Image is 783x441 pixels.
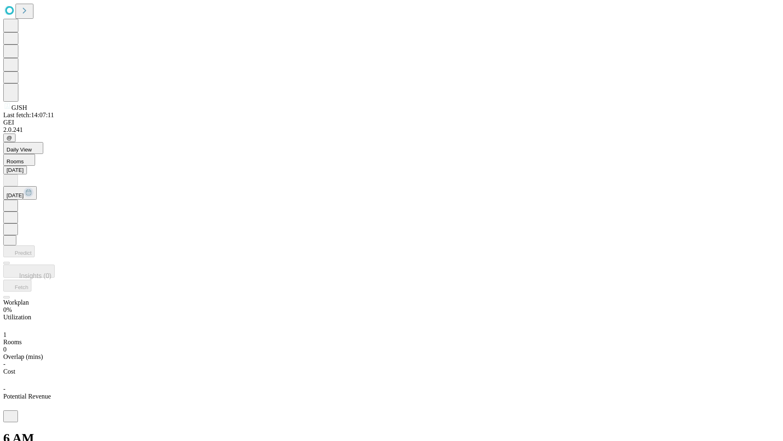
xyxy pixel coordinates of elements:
button: @ [3,134,15,142]
span: 1 [3,331,7,338]
span: Utilization [3,314,31,321]
span: GJSH [11,104,27,111]
span: [DATE] [7,192,24,198]
button: Rooms [3,154,35,166]
span: Workplan [3,299,29,306]
span: - [3,385,5,392]
span: Rooms [7,158,24,165]
span: Insights (0) [19,272,51,279]
span: 0% [3,306,12,313]
span: Last fetch: 14:07:11 [3,111,54,118]
span: Potential Revenue [3,393,51,400]
span: @ [7,135,12,141]
button: Insights (0) [3,265,55,278]
span: Rooms [3,339,22,345]
button: [DATE] [3,186,37,200]
span: - [3,361,5,367]
div: GEI [3,119,780,126]
button: Predict [3,245,35,257]
span: Cost [3,368,15,375]
div: 2.0.241 [3,126,780,134]
span: 0 [3,346,7,353]
button: Daily View [3,142,43,154]
button: [DATE] [3,166,27,174]
button: Fetch [3,280,31,292]
span: Overlap (mins) [3,353,43,360]
span: Daily View [7,147,32,153]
